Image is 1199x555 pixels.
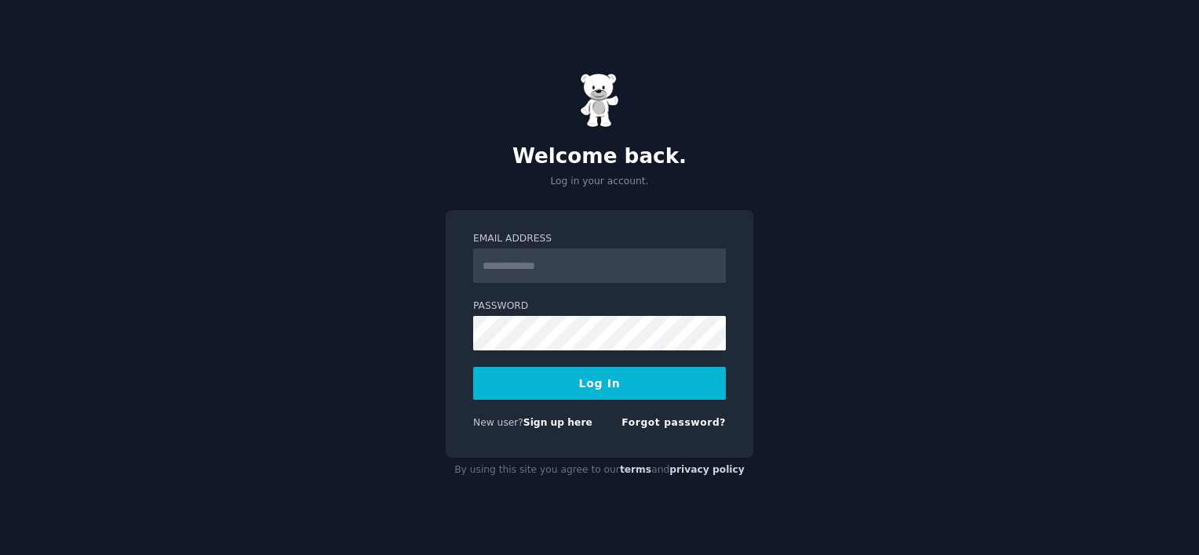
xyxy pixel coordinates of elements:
[523,417,592,428] a: Sign up here
[446,144,753,169] h2: Welcome back.
[446,175,753,189] p: Log in your account.
[473,417,523,428] span: New user?
[669,464,745,475] a: privacy policy
[620,464,651,475] a: terms
[580,73,619,128] img: Gummy Bear
[473,367,726,400] button: Log In
[446,458,753,483] div: By using this site you agree to our and
[473,232,726,246] label: Email Address
[473,299,726,314] label: Password
[621,417,726,428] a: Forgot password?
